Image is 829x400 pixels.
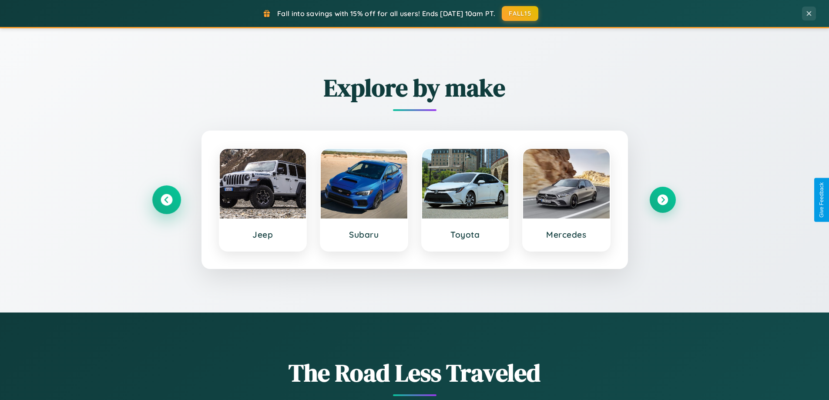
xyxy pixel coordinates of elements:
div: Give Feedback [819,182,825,218]
button: FALL15 [502,6,538,21]
span: Fall into savings with 15% off for all users! Ends [DATE] 10am PT. [277,9,495,18]
h1: The Road Less Traveled [154,356,676,390]
h3: Jeep [228,229,298,240]
h3: Toyota [431,229,500,240]
h2: Explore by make [154,71,676,104]
h3: Subaru [329,229,399,240]
h3: Mercedes [532,229,601,240]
